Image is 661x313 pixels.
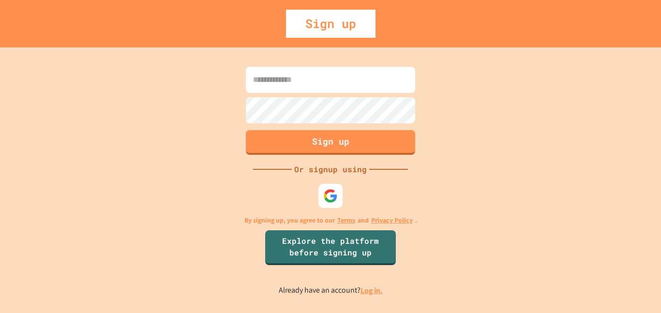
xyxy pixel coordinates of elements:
[292,164,369,175] div: Or signup using
[244,215,417,225] p: By signing up, you agree to our and .
[323,189,338,203] img: google-icon.svg
[265,230,396,265] a: Explore the platform before signing up
[361,285,383,296] a: Log in.
[337,215,355,225] a: Terms
[279,284,383,297] p: Already have an account?
[371,215,413,225] a: Privacy Policy
[246,130,415,155] button: Sign up
[286,10,376,38] div: Sign up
